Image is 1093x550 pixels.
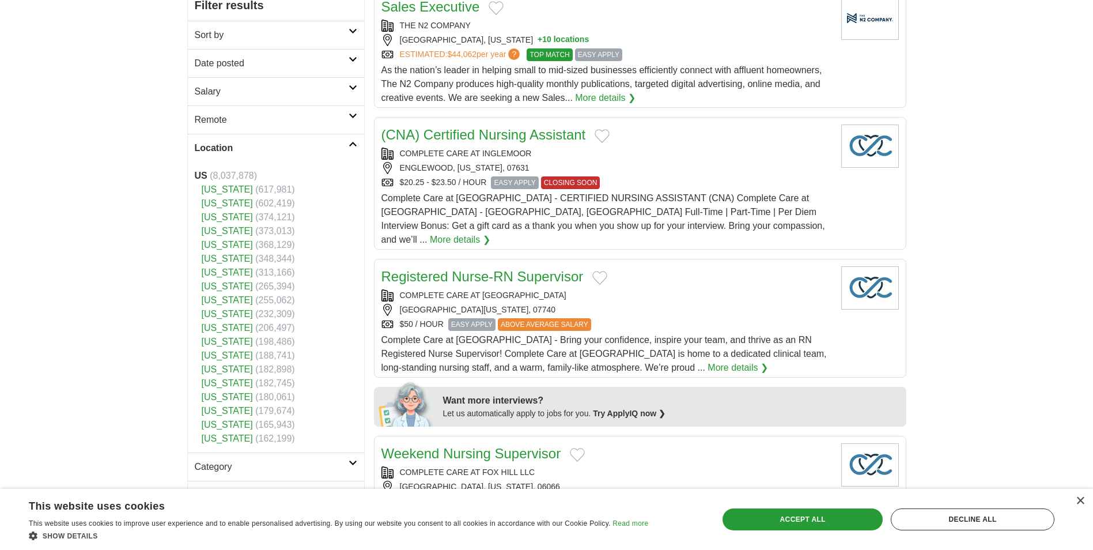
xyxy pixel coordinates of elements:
[202,378,253,388] a: [US_STATE]
[29,496,619,513] div: This website uses cookies
[612,519,648,528] a: Read more, opens a new window
[202,226,253,236] a: [US_STATE]
[538,34,542,46] span: +
[255,364,295,374] span: (182,898)
[443,408,899,420] div: Let us automatically apply to jobs for you.
[255,184,295,194] span: (617,981)
[255,198,295,208] span: (602,419)
[255,406,295,416] span: (179,674)
[195,85,349,99] h2: Salary
[255,392,295,402] span: (180,061)
[202,281,253,291] a: [US_STATE]
[575,91,636,105] a: More details ❯
[202,212,253,222] a: [US_STATE]
[29,530,648,541] div: Show details
[188,481,364,509] a: Company
[210,171,257,180] span: (8,037,878)
[255,337,295,346] span: (198,486)
[202,420,253,430] a: [US_STATE]
[202,406,253,416] a: [US_STATE]
[255,240,295,250] span: (368,129)
[708,361,768,375] a: More details ❯
[195,460,349,474] h2: Category
[188,453,364,481] a: Category
[381,20,832,32] div: THE N2 COMPANY
[575,48,622,61] span: EASY APPLY
[489,1,504,15] button: Add to favorite jobs
[188,106,364,134] a: Remote
[255,281,295,291] span: (265,394)
[255,254,295,263] span: (348,344)
[255,434,295,443] span: (162,199)
[593,409,665,418] a: Try ApplyIQ now ❯
[381,466,832,479] div: COMPLETE CARE AT FOX HILL LLC
[188,77,364,106] a: Salary
[255,268,295,277] span: (313,166)
[381,162,832,174] div: ENGLEWOOD, [US_STATE], 07631
[447,50,476,59] span: $44,062
[841,266,899,310] img: Company logo
[379,381,434,427] img: apply-iq-scientist.png
[202,254,253,263] a: [US_STATE]
[195,56,349,70] h2: Date posted
[255,295,295,305] span: (255,062)
[381,269,584,284] a: Registered Nurse-RN Supervisor
[443,394,899,408] div: Want more interviews?
[381,127,586,142] a: (CNA) Certified Nursing Assistant
[202,434,253,443] a: [US_STATE]
[255,420,295,430] span: (165,943)
[188,49,364,77] a: Date posted
[188,134,364,162] a: Location
[498,318,591,331] span: ABOVE AVERAGE SALARY
[508,48,520,60] span: ?
[381,304,832,316] div: [GEOGRAPHIC_DATA][US_STATE], 07740
[202,392,253,402] a: [US_STATE]
[381,289,832,302] div: COMPLETE CARE AT [GEOGRAPHIC_DATA]
[202,323,253,333] a: [US_STATE]
[381,193,825,244] span: Complete Care at [GEOGRAPHIC_DATA] - CERTIFIED NURSING ASSISTANT (CNA) Complete Care at [GEOGRAPH...
[202,184,253,194] a: [US_STATE]
[841,125,899,168] img: Company logo
[195,28,349,42] h2: Sort by
[430,233,490,247] a: More details ❯
[381,335,827,372] span: Complete Care at [GEOGRAPHIC_DATA] - Bring your confidence, inspire your team, and thrive as an R...
[841,443,899,487] img: Company logo
[381,318,832,331] div: $50 / HOUR
[195,141,349,155] h2: Location
[381,481,832,493] div: [GEOGRAPHIC_DATA], [US_STATE], 06066
[592,271,607,285] button: Add to favorite jobs
[202,351,253,360] a: [US_STATE]
[381,176,832,189] div: $20.25 - $23.50 / HOUR
[202,309,253,319] a: [US_STATE]
[448,318,496,331] span: EASY APPLY
[381,34,832,46] div: [GEOGRAPHIC_DATA], [US_STATE]
[1076,497,1084,506] div: Close
[195,113,349,127] h2: Remote
[400,48,523,61] a: ESTIMATED:$44,062per year?
[43,532,98,540] span: Show details
[202,240,253,250] a: [US_STATE]
[202,198,253,208] a: [US_STATE]
[255,212,295,222] span: (374,121)
[255,309,295,319] span: (232,309)
[723,508,883,530] div: Accept all
[188,21,364,49] a: Sort by
[891,508,1054,530] div: Decline all
[202,364,253,374] a: [US_STATE]
[570,448,585,462] button: Add to favorite jobs
[527,48,572,61] span: TOP MATCH
[595,129,610,143] button: Add to favorite jobs
[255,226,295,236] span: (373,013)
[195,171,207,180] strong: US
[381,148,832,160] div: COMPLETE CARE AT INGLEMOOR
[255,378,295,388] span: (182,745)
[255,351,295,360] span: (188,741)
[202,337,253,346] a: [US_STATE]
[255,323,295,333] span: (206,497)
[491,176,538,189] span: EASY APPLY
[541,176,600,189] span: CLOSING SOON
[381,446,561,461] a: Weekend Nursing Supervisor
[29,519,611,528] span: This website uses cookies to improve user experience and to enable personalised advertising. By u...
[202,268,253,277] a: [US_STATE]
[202,295,253,305] a: [US_STATE]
